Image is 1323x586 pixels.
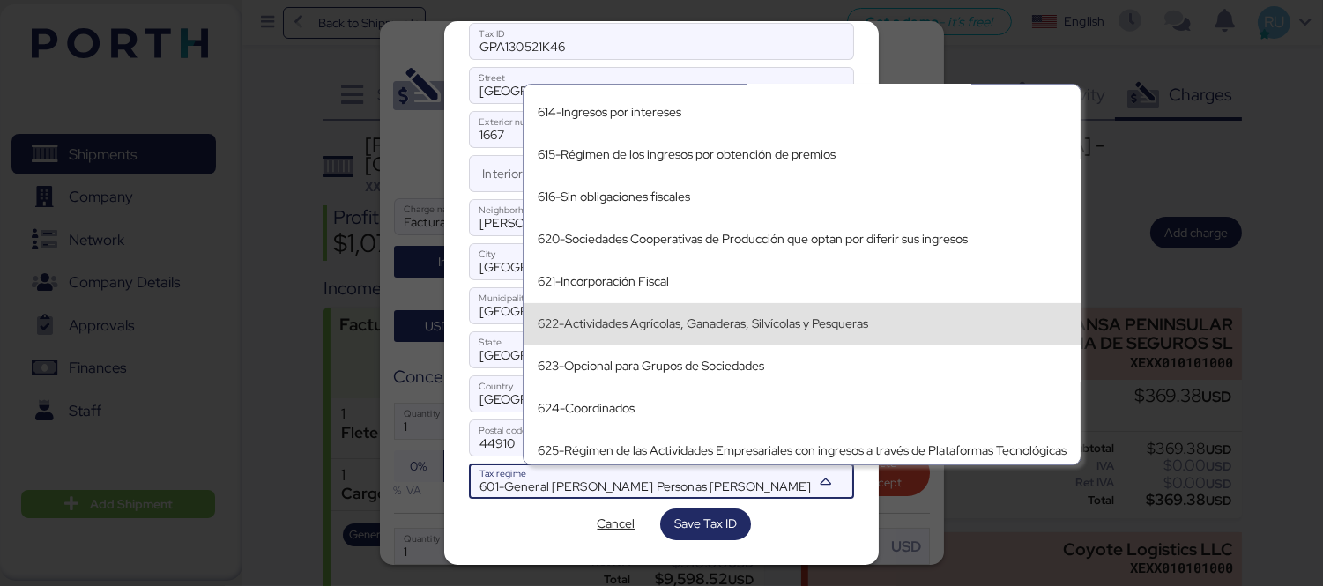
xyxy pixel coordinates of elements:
input: Tax ID [470,24,852,59]
input: Municipality [470,288,852,323]
div: 623-Opcional para Grupos de Sociedades [538,359,1067,374]
div: 616-Sin obligaciones fiscales [538,189,1067,204]
span: Save Tax ID [674,513,737,534]
input: Neighborhood [470,200,852,235]
div: 622-Actividades Agrícolas, Ganaderas, Silvícolas y Pesqueras [538,316,1067,331]
div: 624-Coordinados [538,401,1067,416]
input: State [470,332,852,367]
div: 621-Incorporación Fiscal [538,274,1067,289]
div: 620-Sociedades Cooperativas de Producción que optan por diferir sus ingresos [538,232,1067,247]
input: Postal code [470,420,852,456]
div: 614-Ingresos por intereses [538,105,1067,120]
input: City [470,244,852,279]
button: Cancel [572,508,660,540]
span: 601-General [PERSON_NAME] Personas [PERSON_NAME] [479,478,811,494]
input: Street [470,68,852,103]
button: Save Tax ID [660,508,751,540]
div: 625-Régimen de las Actividades Empresariales con ingresos a través de Plataformas Tecnológicas [538,443,1067,458]
input: Country [470,376,852,412]
input: Interior numbert [470,156,852,191]
div: 615-Régimen de los ingresos por obtención de premios [538,147,1067,162]
input: Exterior number [470,112,852,147]
span: Cancel [597,513,635,534]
